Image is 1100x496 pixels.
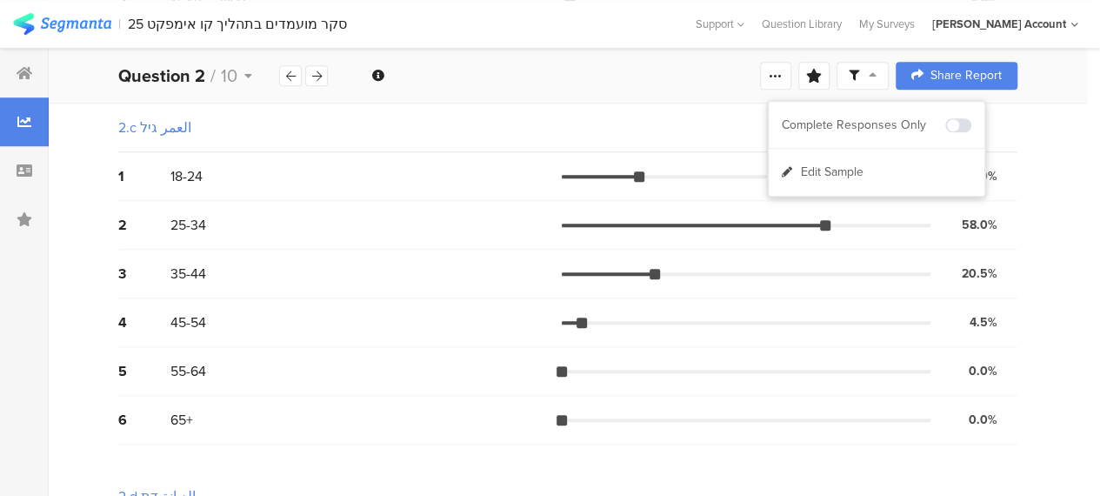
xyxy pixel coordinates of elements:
div: 2 [118,215,170,235]
b: Question 2 [118,63,205,89]
img: segmanta logo [13,13,111,35]
div: [PERSON_NAME] Account [932,16,1066,32]
span: / [210,63,216,89]
span: 10 [221,63,237,89]
span: 65+ [170,410,193,430]
div: 3 [118,264,170,284]
span: Edit Sample [801,164,863,181]
span: 18-24 [170,166,203,186]
span: 35-44 [170,264,206,284]
a: My Surveys [850,16,923,32]
div: סקר מועמדים בתהליך קו אימפקט 25 [128,16,347,32]
span: Share Report [930,70,1002,82]
div: 1 [118,166,170,186]
div: Support [696,10,744,37]
div: 0.0% [969,362,997,380]
div: | [118,14,121,34]
span: 45-54 [170,312,206,332]
div: 2.c العمر גיל [118,117,191,137]
div: Complete Responses Only [782,117,945,134]
div: 58.0% [962,216,997,234]
span: 25-34 [170,215,206,235]
a: Question Library [753,16,850,32]
div: 0.0% [969,411,997,429]
span: 55-64 [170,361,206,381]
div: 4.5% [970,313,997,332]
div: 4 [118,312,170,332]
div: 20.5% [962,265,997,283]
div: 6 [118,410,170,430]
div: 5 [118,361,170,381]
